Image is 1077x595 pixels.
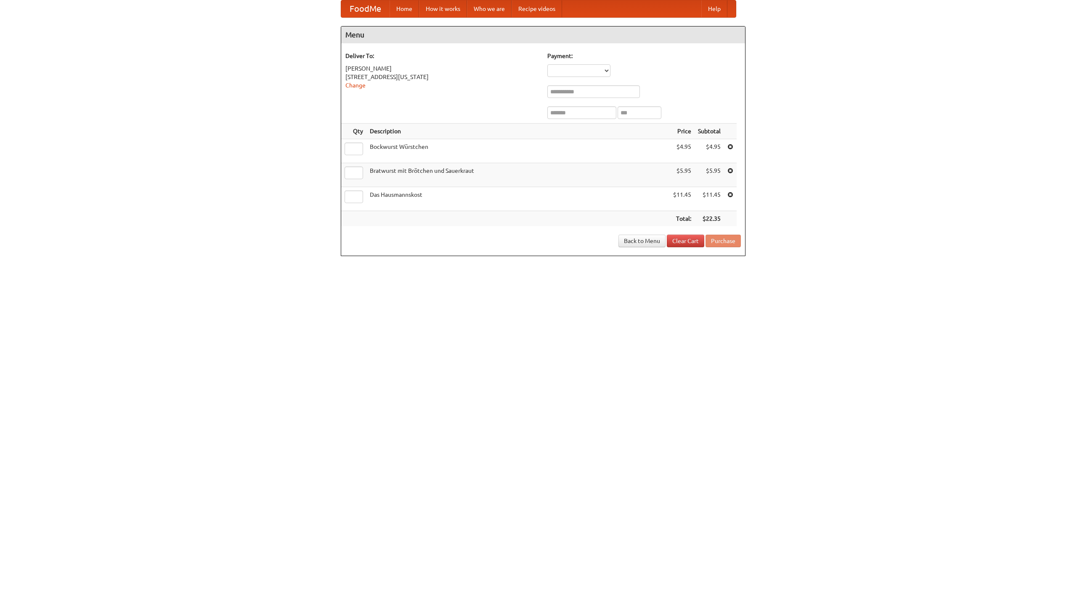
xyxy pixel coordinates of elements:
[345,64,539,73] div: [PERSON_NAME]
[706,235,741,247] button: Purchase
[670,187,695,211] td: $11.45
[618,235,666,247] a: Back to Menu
[512,0,562,17] a: Recipe videos
[345,82,366,89] a: Change
[667,235,704,247] a: Clear Cart
[467,0,512,17] a: Who we are
[547,52,741,60] h5: Payment:
[670,139,695,163] td: $4.95
[701,0,727,17] a: Help
[695,187,724,211] td: $11.45
[670,124,695,139] th: Price
[341,26,745,43] h4: Menu
[670,163,695,187] td: $5.95
[390,0,419,17] a: Home
[695,139,724,163] td: $4.95
[366,187,670,211] td: Das Hausmannskost
[366,124,670,139] th: Description
[670,211,695,227] th: Total:
[695,163,724,187] td: $5.95
[341,124,366,139] th: Qty
[345,52,539,60] h5: Deliver To:
[419,0,467,17] a: How it works
[345,73,539,81] div: [STREET_ADDRESS][US_STATE]
[366,163,670,187] td: Bratwurst mit Brötchen und Sauerkraut
[695,124,724,139] th: Subtotal
[695,211,724,227] th: $22.35
[366,139,670,163] td: Bockwurst Würstchen
[341,0,390,17] a: FoodMe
